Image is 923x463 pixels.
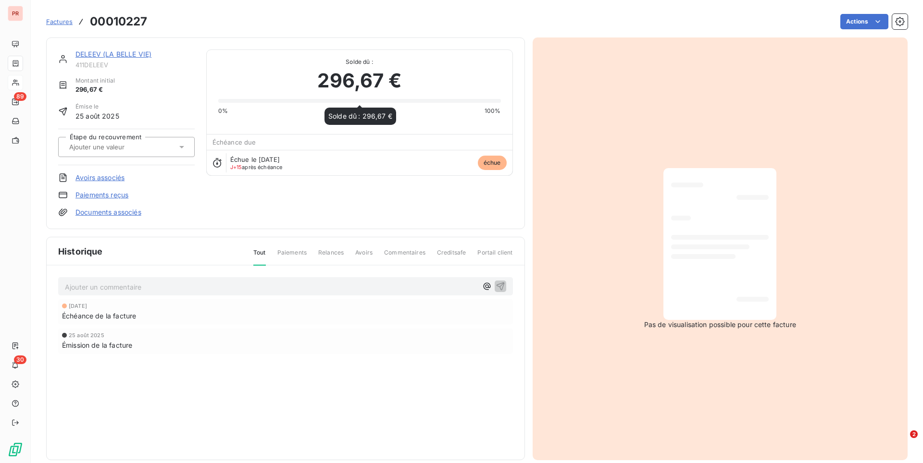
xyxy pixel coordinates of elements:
[318,248,344,265] span: Relances
[840,14,888,29] button: Actions
[485,107,501,115] span: 100%
[355,248,373,265] span: Avoirs
[62,340,132,350] span: Émission de la facture
[62,311,136,321] span: Échéance de la facture
[46,18,73,25] span: Factures
[644,320,796,329] span: Pas de visualisation possible pour cette facture
[75,76,115,85] span: Montant initial
[58,245,103,258] span: Historique
[75,111,119,121] span: 25 août 2025
[910,430,918,438] span: 2
[68,143,165,151] input: Ajouter une valeur
[75,102,119,111] span: Émise le
[317,66,401,95] span: 296,67 €
[277,248,307,265] span: Paiements
[890,430,913,453] iframe: Intercom live chat
[478,156,507,170] span: échue
[69,332,104,338] span: 25 août 2025
[8,6,23,21] div: PR
[75,173,125,183] a: Avoirs associés
[75,61,195,69] span: 411DELEEV
[14,92,26,101] span: 89
[230,156,280,163] span: Échue le [DATE]
[218,107,228,115] span: 0%
[437,248,466,265] span: Creditsafe
[8,442,23,457] img: Logo LeanPay
[75,207,141,217] a: Documents associés
[477,248,512,265] span: Portail client
[90,13,147,30] h3: 00010227
[324,108,396,125] div: Solde dû : 296,67 €
[46,17,73,26] a: Factures
[218,58,501,66] span: Solde dû :
[230,164,283,170] span: après échéance
[14,355,26,364] span: 30
[212,138,256,146] span: Échéance due
[69,303,87,309] span: [DATE]
[230,164,242,171] span: J+15
[384,248,425,265] span: Commentaires
[75,50,151,58] a: DELEEV (LA BELLE VIE)
[75,85,115,95] span: 296,67 €
[253,248,266,266] span: Tout
[75,190,128,200] a: Paiements reçus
